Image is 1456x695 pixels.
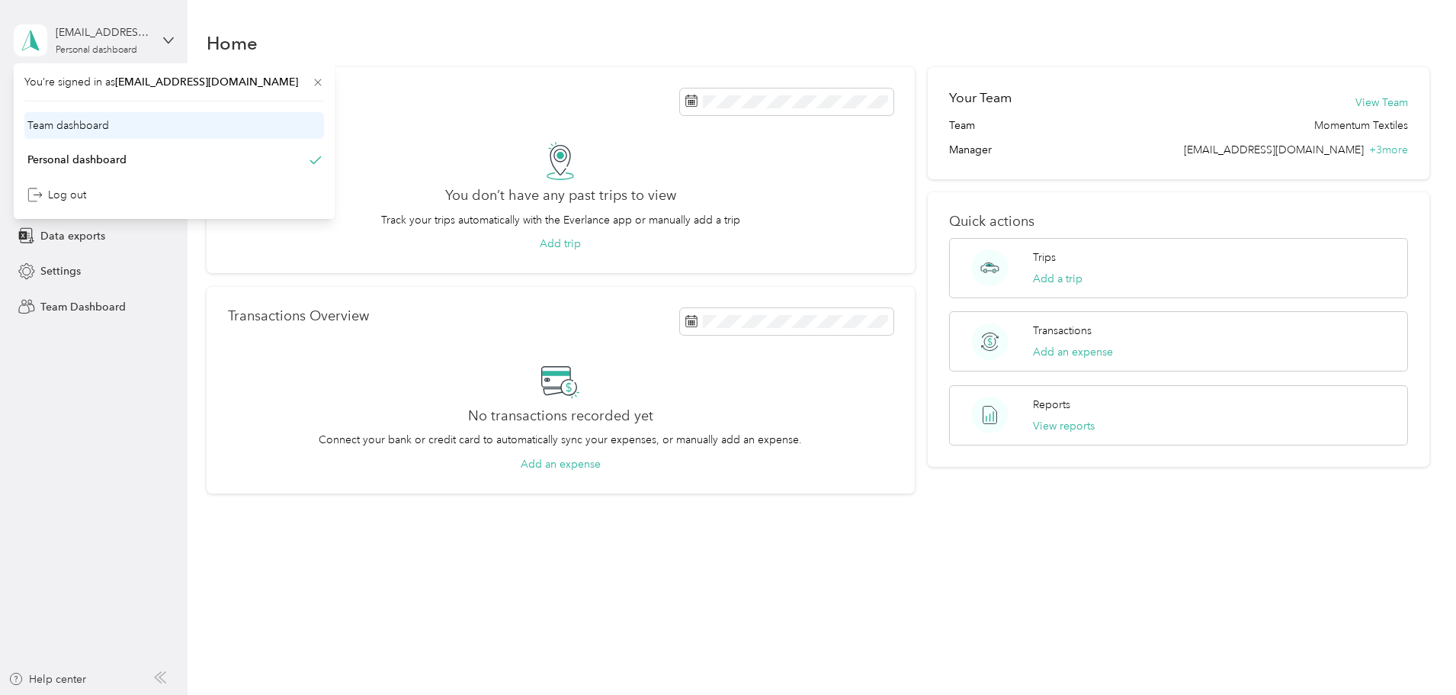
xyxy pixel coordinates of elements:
p: Track your trips automatically with the Everlance app or manually add a trip [381,212,740,228]
div: Personal dashboard [56,46,137,55]
button: Help center [8,671,86,687]
span: Data exports [40,228,105,244]
h1: Home [207,35,258,51]
h2: No transactions recorded yet [468,408,653,424]
h2: You don’t have any past trips to view [445,188,676,204]
p: Transactions [1033,323,1092,339]
span: + 3 more [1369,143,1408,156]
button: Add an expense [521,456,601,472]
p: Quick actions [949,214,1408,230]
button: View reports [1033,418,1095,434]
iframe: Everlance-gr Chat Button Frame [1371,610,1456,695]
span: [EMAIL_ADDRESS][DOMAIN_NAME] [1184,143,1364,156]
div: Personal dashboard [27,152,127,168]
button: Add a trip [1033,271,1082,287]
p: Connect your bank or credit card to automatically sync your expenses, or manually add an expense. [319,432,802,448]
span: Team Dashboard [40,299,126,315]
button: View Team [1355,95,1408,111]
span: Manager [949,142,992,158]
div: Team dashboard [27,117,109,134]
div: [EMAIL_ADDRESS][DOMAIN_NAME] [56,24,151,40]
h2: Your Team [949,88,1012,108]
span: Settings [40,263,81,279]
span: You’re signed in as [24,74,324,90]
p: Transactions Overview [228,308,369,324]
button: Add trip [540,236,581,252]
span: [EMAIL_ADDRESS][DOMAIN_NAME] [115,76,298,88]
span: Team [949,117,975,134]
div: Log out [27,187,86,203]
span: Momentum Textiles [1314,117,1408,134]
button: Add an expense [1033,344,1113,360]
p: Reports [1033,397,1070,413]
p: Trips [1033,249,1056,265]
